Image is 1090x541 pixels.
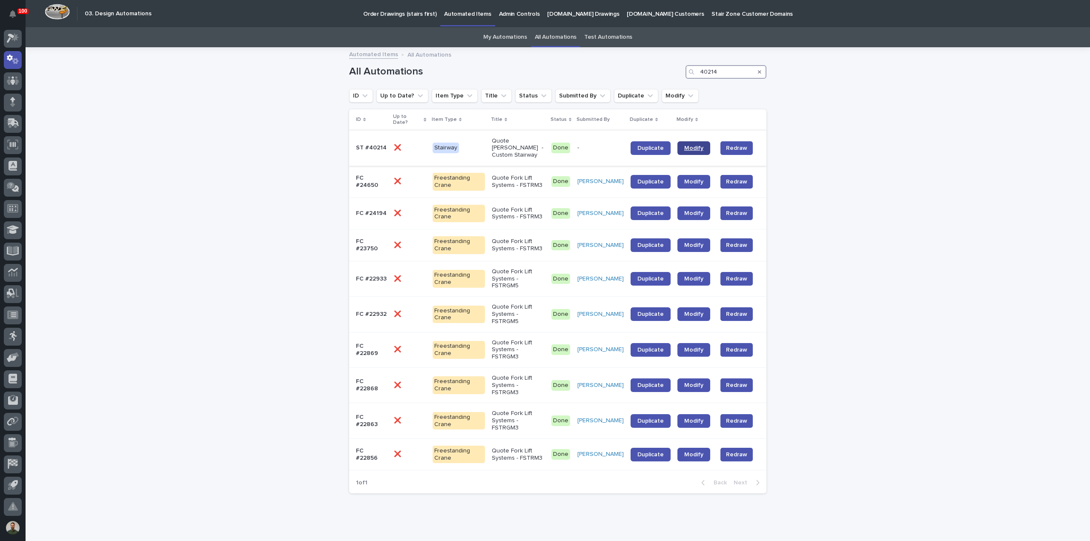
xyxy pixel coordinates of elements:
[614,89,658,103] button: Duplicate
[720,378,753,392] button: Redraw
[677,414,710,428] a: Modify
[677,272,710,286] a: Modify
[677,307,710,321] a: Modify
[481,89,512,103] button: Title
[662,89,699,103] button: Modify
[433,376,485,394] div: Freestanding Crane
[349,198,766,229] tr: FC #24194❌❌ Freestanding CraneQuote Fork Lift Systems - FSTRM3Done[PERSON_NAME] DuplicateModifyRe...
[356,144,387,152] p: ST #40214
[492,268,545,289] p: Quote Fork Lift Systems - FSTRGM5
[551,380,570,391] div: Done
[551,208,570,219] div: Done
[492,375,545,396] p: Quote Fork Lift Systems - FSTRGM3
[349,49,398,59] a: Automated Items
[433,341,485,359] div: Freestanding Crane
[726,177,747,186] span: Redraw
[492,410,545,431] p: Quote Fork Lift Systems - FSTRGM3
[433,270,485,288] div: Freestanding Crane
[356,115,361,124] p: ID
[726,241,747,249] span: Redraw
[433,173,485,191] div: Freestanding Crane
[349,166,766,198] tr: FC #24650❌❌ Freestanding CraneQuote Fork Lift Systems - FSTRM3Done[PERSON_NAME] DuplicateModifyRe...
[356,343,387,357] p: FC #22869
[631,175,671,189] a: Duplicate
[394,344,403,353] p: ❌
[433,236,485,254] div: Freestanding Crane
[720,175,753,189] button: Redraw
[45,4,70,20] img: Workspace Logo
[684,418,703,424] span: Modify
[376,89,428,103] button: Up to Date?
[726,209,747,218] span: Redraw
[577,144,624,152] p: -
[637,242,664,248] span: Duplicate
[686,65,766,79] input: Search
[577,382,624,389] a: [PERSON_NAME]
[730,479,766,487] button: Next
[631,378,671,392] a: Duplicate
[630,115,653,124] p: Duplicate
[492,206,545,221] p: Quote Fork Lift Systems - FSTRM3
[677,448,710,461] a: Modify
[492,238,545,252] p: Quote Fork Lift Systems - FSTRM3
[734,480,752,486] span: Next
[637,210,664,216] span: Duplicate
[492,137,545,159] p: Quote [PERSON_NAME] - Custom Stairway
[577,417,624,424] a: [PERSON_NAME]
[4,519,22,537] button: users-avatar
[726,346,747,354] span: Redraw
[433,412,485,430] div: Freestanding Crane
[720,307,753,321] button: Redraw
[684,242,703,248] span: Modify
[684,276,703,282] span: Modify
[356,238,387,252] p: FC #23750
[720,343,753,357] button: Redraw
[393,112,422,128] p: Up to Date?
[726,144,747,152] span: Redraw
[726,450,747,459] span: Redraw
[433,446,485,464] div: Freestanding Crane
[631,448,671,461] a: Duplicate
[394,208,403,217] p: ❌
[684,452,703,458] span: Modify
[483,27,527,47] a: My Automations
[577,115,610,124] p: Submitted By
[637,145,664,151] span: Duplicate
[551,115,567,124] p: Status
[551,240,570,251] div: Done
[356,378,387,392] p: FC #22868
[356,447,387,462] p: FC #22856
[677,175,710,189] a: Modify
[4,5,22,23] button: Notifications
[637,179,664,185] span: Duplicate
[726,381,747,389] span: Redraw
[726,275,747,283] span: Redraw
[684,382,703,388] span: Modify
[631,238,671,252] a: Duplicate
[637,311,664,317] span: Duplicate
[535,27,577,47] a: All Automations
[684,210,703,216] span: Modify
[491,115,502,124] p: Title
[631,414,671,428] a: Duplicate
[492,339,545,361] p: Quote Fork Lift Systems - FSTRGM3
[432,115,457,124] p: Item Type
[551,309,570,320] div: Done
[684,145,703,151] span: Modify
[577,210,624,217] a: [PERSON_NAME]
[551,274,570,284] div: Done
[694,479,730,487] button: Back
[555,89,611,103] button: Submitted By
[551,415,570,426] div: Done
[349,229,766,261] tr: FC #23750❌❌ Freestanding CraneQuote Fork Lift Systems - FSTRM3Done[PERSON_NAME] DuplicateModifyRe...
[577,311,624,318] a: [PERSON_NAME]
[637,382,664,388] span: Duplicate
[637,347,664,353] span: Duplicate
[356,414,387,428] p: FC #22863
[631,141,671,155] a: Duplicate
[349,332,766,367] tr: FC #22869❌❌ Freestanding CraneQuote Fork Lift Systems - FSTRGM3Done[PERSON_NAME] DuplicateModifyR...
[631,272,671,286] a: Duplicate
[684,347,703,353] span: Modify
[394,143,403,152] p: ❌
